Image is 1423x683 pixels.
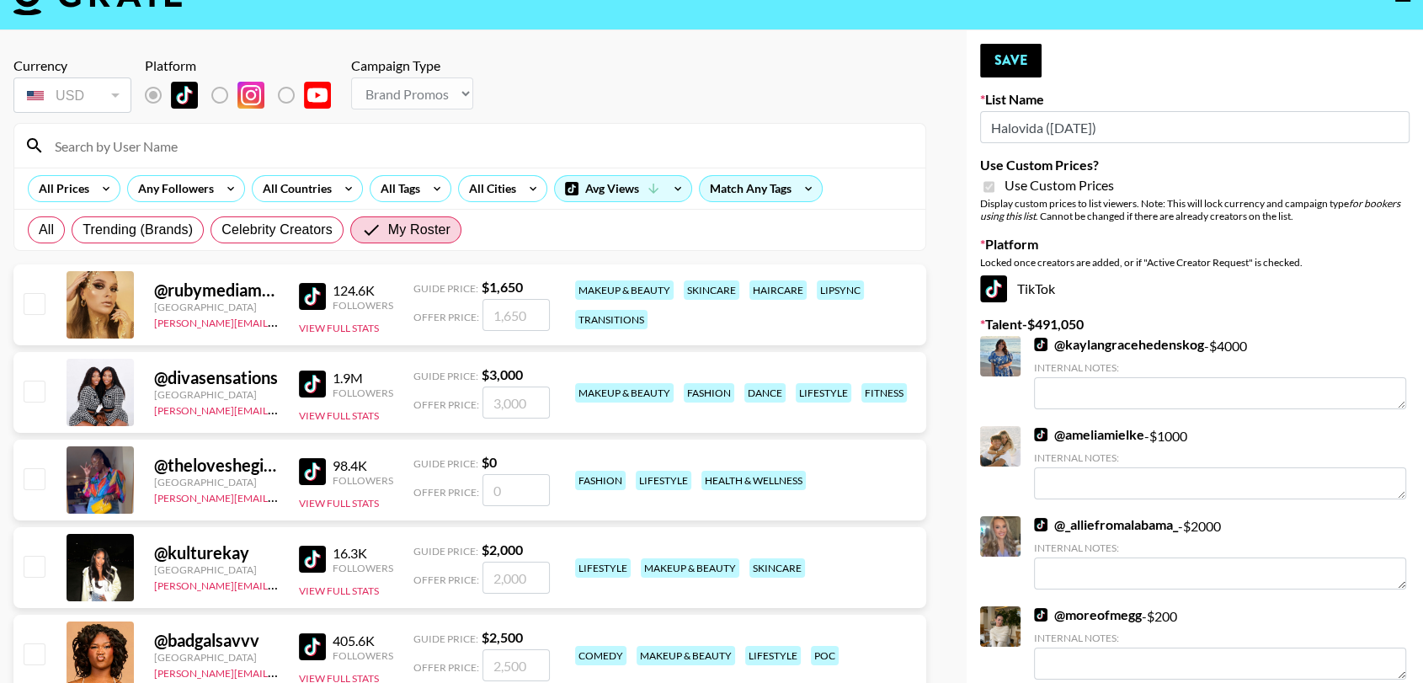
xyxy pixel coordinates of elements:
[1034,608,1047,622] img: TikTok
[1034,516,1178,533] a: @_alliefromalabama_
[154,367,279,388] div: @ divasensations
[333,649,393,662] div: Followers
[413,311,479,323] span: Offer Price:
[145,77,344,113] div: List locked to TikTok.
[154,664,483,680] a: [PERSON_NAME][EMAIL_ADDRESS][PERSON_NAME][DOMAIN_NAME]
[413,545,478,558] span: Guide Price:
[13,74,131,116] div: Currency is locked to USD
[237,82,264,109] img: Instagram
[333,299,393,312] div: Followers
[304,82,331,109] img: YouTube
[980,157,1410,173] label: Use Custom Prices?
[1034,606,1142,623] a: @moreofmegg
[154,301,279,313] div: [GEOGRAPHIC_DATA]
[154,476,279,488] div: [GEOGRAPHIC_DATA]
[154,563,279,576] div: [GEOGRAPHIC_DATA]
[482,562,550,594] input: 2,000
[221,220,333,240] span: Celebrity Creators
[1034,361,1406,374] div: Internal Notes:
[575,558,631,578] div: lifestyle
[1034,336,1406,409] div: - $ 4000
[299,497,379,510] button: View Full Stats
[299,409,379,422] button: View Full Stats
[299,584,379,597] button: View Full Stats
[749,558,805,578] div: skincare
[482,649,550,681] input: 2,500
[299,546,326,573] img: TikTok
[45,132,915,159] input: Search by User Name
[253,176,335,201] div: All Countries
[980,275,1410,302] div: TikTok
[482,474,550,506] input: 0
[482,629,523,645] strong: $ 2,500
[482,279,523,295] strong: $ 1,650
[154,401,483,417] a: [PERSON_NAME][EMAIL_ADDRESS][PERSON_NAME][DOMAIN_NAME]
[351,57,473,74] div: Campaign Type
[299,283,326,310] img: TikTok
[413,486,479,499] span: Offer Price:
[17,81,128,110] div: USD
[299,633,326,660] img: TikTok
[980,256,1410,269] div: Locked once creators are added, or if "Active Creator Request" is checked.
[333,457,393,474] div: 98.4K
[980,44,1042,77] button: Save
[333,562,393,574] div: Followers
[701,471,806,490] div: health & wellness
[299,322,379,334] button: View Full Stats
[575,646,626,665] div: comedy
[171,82,198,109] img: TikTok
[980,197,1410,222] div: Display custom prices to list viewers. Note: This will lock currency and campaign type . Cannot b...
[299,371,326,398] img: TikTok
[1034,426,1144,443] a: @ameliamielke
[749,280,807,300] div: haircare
[333,474,393,487] div: Followers
[39,220,54,240] span: All
[128,176,217,201] div: Any Followers
[370,176,424,201] div: All Tags
[482,366,523,382] strong: $ 3,000
[684,280,739,300] div: skincare
[482,454,497,470] strong: $ 0
[684,383,734,403] div: fashion
[575,280,674,300] div: makeup & beauty
[413,282,478,295] span: Guide Price:
[413,632,478,645] span: Guide Price:
[154,313,483,329] a: [PERSON_NAME][EMAIL_ADDRESS][PERSON_NAME][DOMAIN_NAME]
[980,197,1400,222] em: for bookers using this list
[29,176,93,201] div: All Prices
[333,632,393,649] div: 405.6K
[980,316,1410,333] label: Talent - $ 491,050
[154,388,279,401] div: [GEOGRAPHIC_DATA]
[1034,336,1204,353] a: @kaylangracehedenskog
[154,576,483,592] a: [PERSON_NAME][EMAIL_ADDRESS][PERSON_NAME][DOMAIN_NAME]
[333,545,393,562] div: 16.3K
[145,57,344,74] div: Platform
[980,236,1410,253] label: Platform
[1034,542,1406,554] div: Internal Notes:
[1034,428,1047,441] img: TikTok
[796,383,851,403] div: lifestyle
[83,220,193,240] span: Trending (Brands)
[1034,518,1047,531] img: TikTok
[413,574,479,586] span: Offer Price:
[811,646,839,665] div: poc
[1034,451,1406,464] div: Internal Notes:
[1034,516,1406,590] div: - $ 2000
[700,176,822,201] div: Match Any Tags
[575,471,626,490] div: fashion
[333,387,393,399] div: Followers
[861,383,907,403] div: fitness
[459,176,520,201] div: All Cities
[744,383,786,403] div: dance
[154,488,483,504] a: [PERSON_NAME][EMAIL_ADDRESS][PERSON_NAME][DOMAIN_NAME]
[482,542,523,558] strong: $ 2,000
[482,387,550,419] input: 3,000
[980,91,1410,108] label: List Name
[817,280,864,300] div: lipsync
[154,651,279,664] div: [GEOGRAPHIC_DATA]
[1034,426,1406,499] div: - $ 1000
[1034,632,1406,644] div: Internal Notes:
[636,471,691,490] div: lifestyle
[641,558,739,578] div: makeup & beauty
[1005,177,1114,194] span: Use Custom Prices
